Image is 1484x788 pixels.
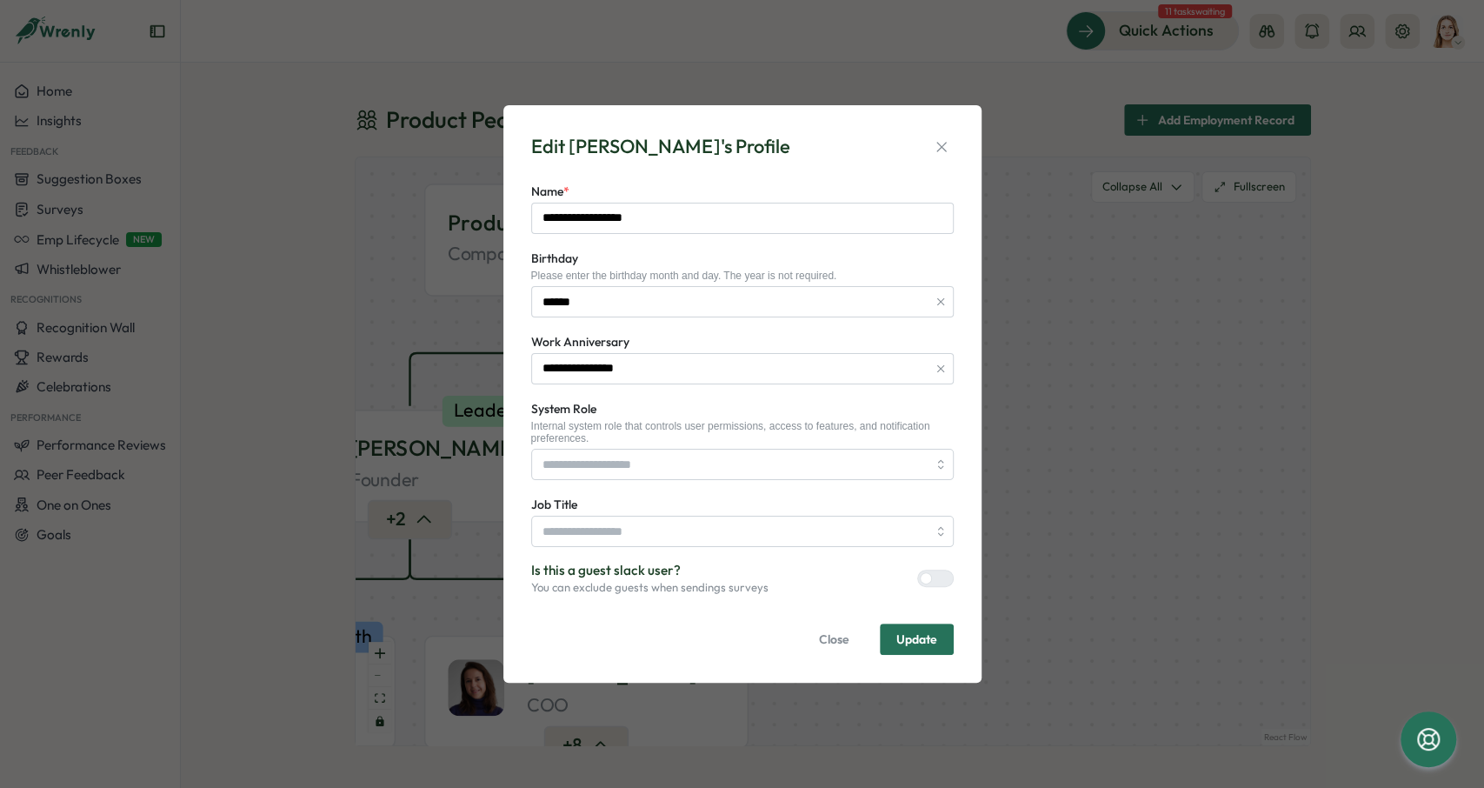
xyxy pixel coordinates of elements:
label: Work Anniversary [531,333,629,352]
button: Close [802,624,866,655]
div: Internal system role that controls user permissions, access to features, and notification prefere... [531,420,954,445]
button: Update [880,624,954,655]
span: Update [896,633,937,645]
span: Close [819,624,849,654]
span: Job Title [531,497,577,512]
label: Birthday [531,250,578,269]
div: Edit [PERSON_NAME]'s Profile [531,133,790,160]
span: System Role [531,401,596,417]
label: Name [531,183,569,202]
div: Please enter the birthday month and day. The year is not required. [531,270,954,282]
span: You can exclude guests when sendings surveys [531,580,769,596]
span: Is this a guest slack user? [531,561,769,580]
